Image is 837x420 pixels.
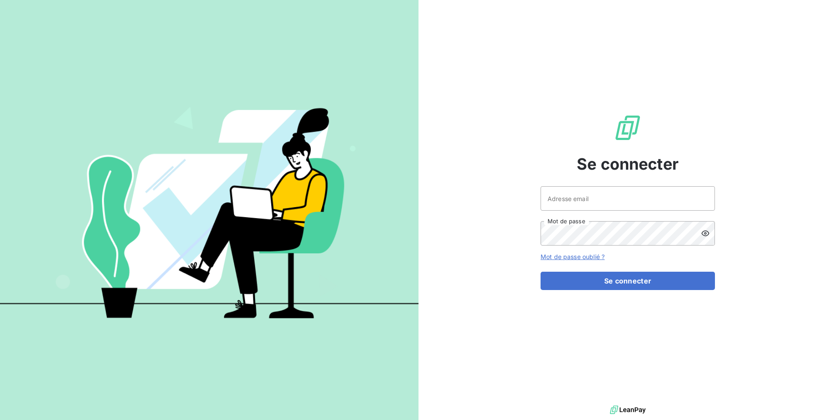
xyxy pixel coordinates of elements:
[541,272,715,290] button: Se connecter
[577,152,679,176] span: Se connecter
[541,186,715,211] input: placeholder
[541,253,605,260] a: Mot de passe oublié ?
[614,114,642,142] img: Logo LeanPay
[610,403,646,417] img: logo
